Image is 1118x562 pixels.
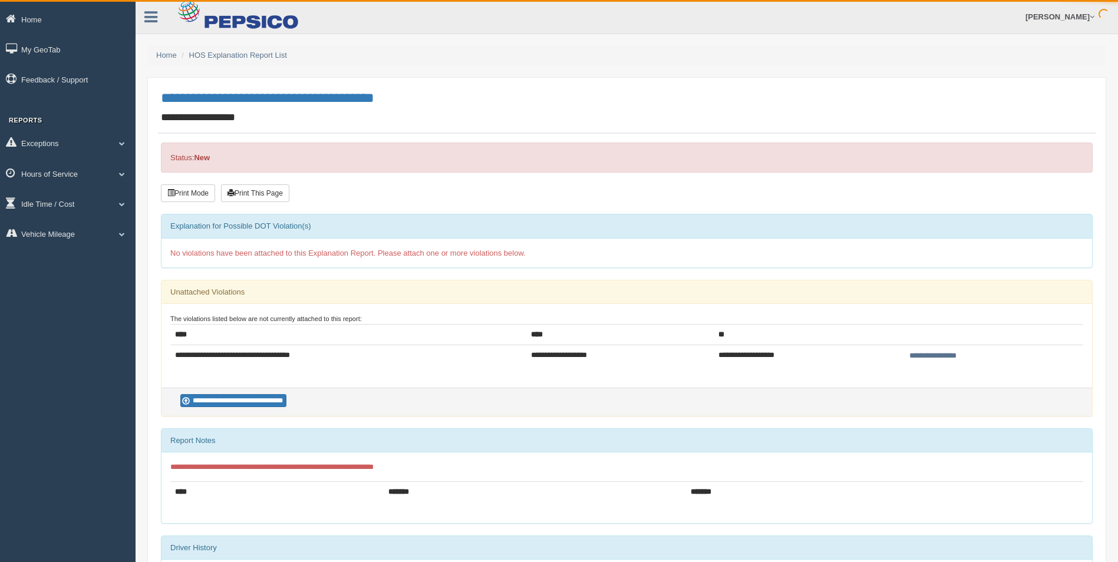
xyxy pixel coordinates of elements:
span: No violations have been attached to this Explanation Report. Please attach one or more violations... [170,249,526,257]
div: Status: [161,143,1093,173]
div: Driver History [161,536,1092,560]
button: Print This Page [221,184,289,202]
div: Report Notes [161,429,1092,452]
div: Explanation for Possible DOT Violation(s) [161,214,1092,238]
a: HOS Explanation Report List [189,51,287,59]
div: Unattached Violations [161,280,1092,304]
a: Home [156,51,177,59]
small: The violations listed below are not currently attached to this report: [170,315,362,322]
button: Print Mode [161,184,215,202]
strong: New [194,153,210,162]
